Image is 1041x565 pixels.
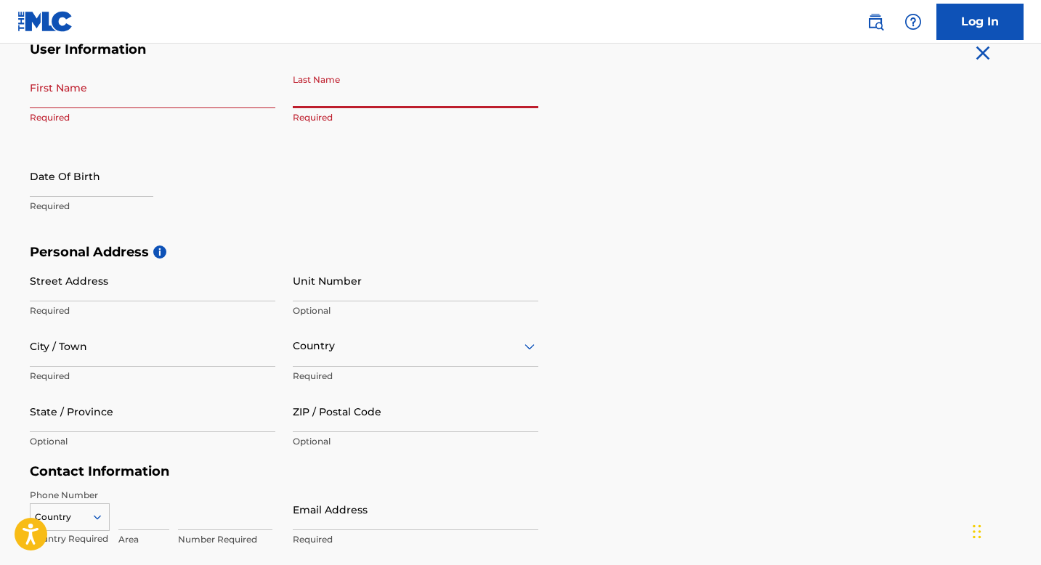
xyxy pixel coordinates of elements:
[17,11,73,32] img: MLC Logo
[293,304,538,317] p: Optional
[30,41,538,58] h5: User Information
[293,435,538,448] p: Optional
[30,435,275,448] p: Optional
[968,495,1041,565] iframe: Chat Widget
[30,111,275,124] p: Required
[293,111,538,124] p: Required
[30,370,275,383] p: Required
[118,533,169,546] p: Area
[973,510,981,553] div: Drag
[867,13,884,31] img: search
[861,7,890,36] a: Public Search
[178,533,272,546] p: Number Required
[904,13,922,31] img: help
[899,7,928,36] div: Help
[293,370,538,383] p: Required
[971,41,995,65] img: close
[936,4,1024,40] a: Log In
[293,533,538,546] p: Required
[30,200,275,213] p: Required
[30,304,275,317] p: Required
[153,245,166,259] span: i
[30,244,1012,261] h5: Personal Address
[30,463,538,480] h5: Contact Information
[30,532,110,545] p: Country Required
